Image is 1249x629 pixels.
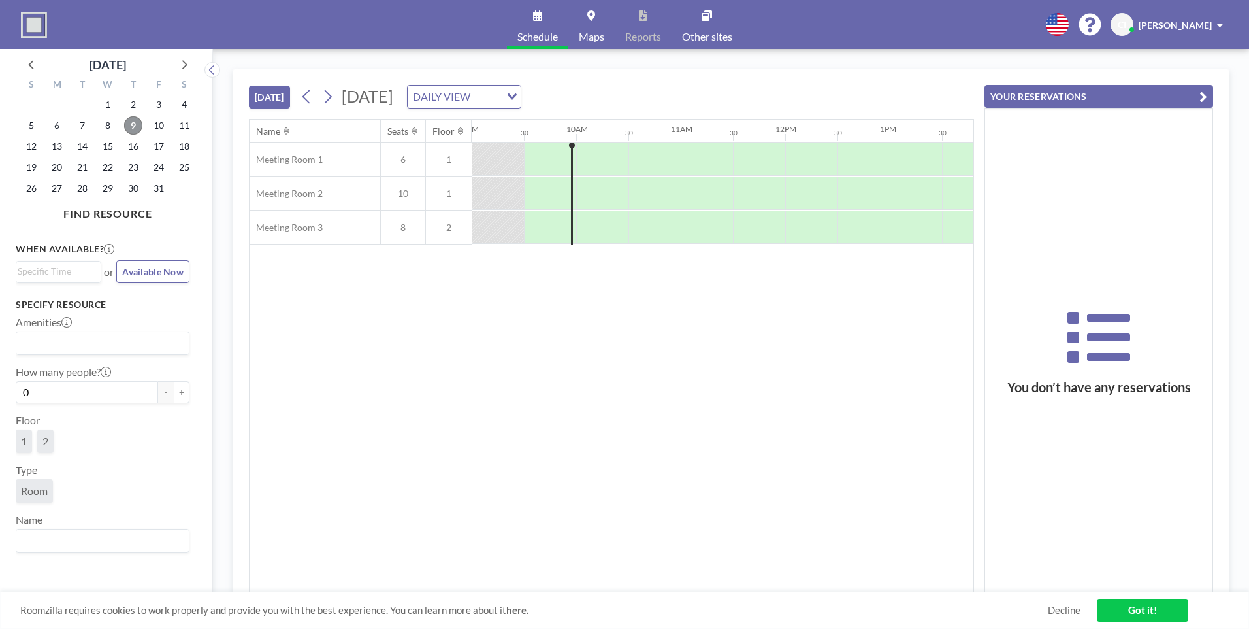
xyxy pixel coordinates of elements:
span: Monday, October 27, 2025 [48,179,66,197]
button: [DATE] [249,86,290,109]
span: Thursday, October 2, 2025 [124,95,142,114]
span: 2 [426,222,472,233]
img: organization-logo [21,12,47,38]
span: Friday, October 31, 2025 [150,179,168,197]
span: Sunday, October 19, 2025 [22,158,41,177]
div: 30 [625,129,633,137]
div: 10AM [566,124,588,134]
span: 8 [381,222,425,233]
span: [DATE] [342,86,393,106]
div: 30 [521,129,528,137]
div: Floor [432,126,455,137]
div: T [120,77,146,94]
div: 1PM [880,124,896,134]
span: Thursday, October 23, 2025 [124,158,142,177]
span: Tuesday, October 7, 2025 [73,116,91,135]
span: Tuesday, October 21, 2025 [73,158,91,177]
span: Room [21,484,48,497]
button: Available Now [116,260,189,283]
div: S [171,77,197,94]
span: CI [1118,19,1126,31]
span: [PERSON_NAME] [1139,20,1212,31]
span: Saturday, October 18, 2025 [175,137,193,156]
span: 1 [426,154,472,165]
div: 11AM [671,124,692,134]
label: Floor [16,414,40,427]
span: Tuesday, October 28, 2025 [73,179,91,197]
label: How many people? [16,365,111,379]
input: Search for option [18,335,182,352]
a: Got it! [1097,599,1188,622]
span: 6 [381,154,425,165]
span: Friday, October 10, 2025 [150,116,168,135]
div: 30 [730,129,738,137]
span: Meeting Room 2 [250,188,323,199]
div: F [146,77,171,94]
label: Type [16,464,37,477]
span: Wednesday, October 22, 2025 [99,158,117,177]
span: or [104,265,114,279]
span: DAILY VIEW [410,88,473,105]
div: 30 [834,129,842,137]
span: Meeting Room 3 [250,222,323,233]
span: 2 [42,435,48,447]
span: Monday, October 13, 2025 [48,137,66,156]
span: Available Now [122,266,184,277]
span: 10 [381,188,425,199]
div: W [95,77,121,94]
div: M [44,77,70,94]
span: Thursday, October 16, 2025 [124,137,142,156]
input: Search for option [18,264,93,279]
span: Meeting Room 1 [250,154,323,165]
span: Wednesday, October 29, 2025 [99,179,117,197]
span: Sunday, October 12, 2025 [22,137,41,156]
div: [DATE] [89,56,126,74]
span: Monday, October 20, 2025 [48,158,66,177]
span: Wednesday, October 1, 2025 [99,95,117,114]
div: Seats [387,126,408,137]
span: Saturday, October 11, 2025 [175,116,193,135]
span: Maps [579,31,604,42]
h4: FIND RESOURCE [16,202,200,220]
div: Search for option [408,86,521,108]
span: Sunday, October 26, 2025 [22,179,41,197]
div: Name [256,126,280,137]
div: 30 [939,129,947,137]
button: - [158,381,174,403]
span: Other sites [682,31,732,42]
div: T [70,77,95,94]
span: Thursday, October 30, 2025 [124,179,142,197]
label: Amenities [16,316,72,329]
span: Monday, October 6, 2025 [48,116,66,135]
span: Sunday, October 5, 2025 [22,116,41,135]
h3: You don’t have any reservations [985,379,1212,396]
span: Reports [625,31,661,42]
div: Search for option [16,262,101,281]
span: Tuesday, October 14, 2025 [73,137,91,156]
span: Saturday, October 25, 2025 [175,158,193,177]
div: 12PM [775,124,796,134]
label: Name [16,513,42,526]
span: Friday, October 3, 2025 [150,95,168,114]
span: Friday, October 24, 2025 [150,158,168,177]
h3: Specify resource [16,299,189,311]
span: Wednesday, October 8, 2025 [99,116,117,135]
a: here. [506,604,528,616]
span: Friday, October 17, 2025 [150,137,168,156]
div: S [19,77,44,94]
span: Schedule [517,31,558,42]
div: Search for option [16,530,189,552]
span: 1 [21,435,27,447]
span: Thursday, October 9, 2025 [124,116,142,135]
span: 1 [426,188,472,199]
button: YOUR RESERVATIONS [984,85,1213,108]
input: Search for option [18,532,182,549]
span: Wednesday, October 15, 2025 [99,137,117,156]
span: Saturday, October 4, 2025 [175,95,193,114]
a: Decline [1048,604,1080,617]
div: Search for option [16,332,189,354]
input: Search for option [474,88,499,105]
span: Roomzilla requires cookies to work properly and provide you with the best experience. You can lea... [20,604,1048,617]
button: + [174,381,189,403]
